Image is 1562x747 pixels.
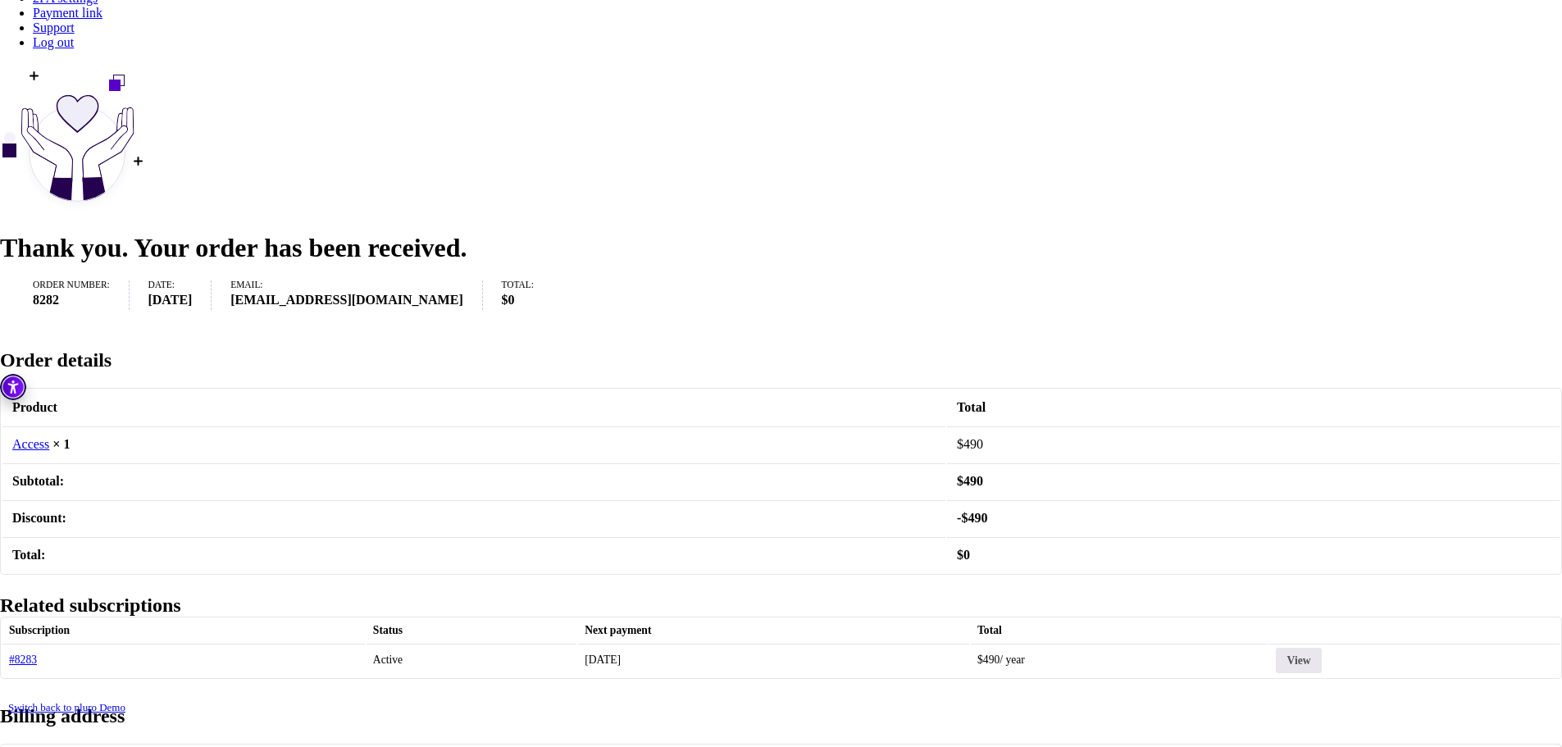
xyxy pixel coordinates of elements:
td: - [947,500,1560,535]
span: Subscription [9,624,70,636]
a: Access [12,437,49,451]
th: Total [947,390,1560,425]
li: Email: [230,280,482,309]
strong: 8282 [33,290,110,310]
td: / year [971,644,1268,676]
span: 490 [957,474,983,488]
li: Total: [501,280,552,309]
strong: × 1 [52,437,70,451]
span: Next payment [585,624,651,636]
strong: [DATE] [148,290,192,310]
span: Total [977,624,1002,636]
th: Product [2,390,945,425]
a: Switch back to pluro Demo [8,701,125,713]
a: #8283 [9,654,37,666]
span: 490 [977,654,1000,666]
bdi: 490 [957,437,983,451]
a: View [1276,648,1322,672]
li: Order number: [33,280,130,309]
th: Subtotal: [2,463,945,499]
a: Support [33,20,75,34]
li: Date: [148,280,212,309]
th: Discount: [2,500,945,535]
span: 0 [957,548,970,562]
td: Active [367,644,576,676]
th: Total: [2,537,945,572]
td: [DATE] [578,644,969,676]
span: $ [961,511,968,525]
a: Log out [33,35,74,49]
span: 490 [961,511,987,525]
span: $ [957,548,963,562]
a: Payment link [33,6,102,20]
span: $ [977,654,983,666]
bdi: 0 [501,293,514,307]
span: Status [373,624,403,636]
span: $ [957,437,963,451]
span: $ [957,474,963,488]
span: $ [501,293,508,307]
strong: [EMAIL_ADDRESS][DOMAIN_NAME] [230,290,463,310]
